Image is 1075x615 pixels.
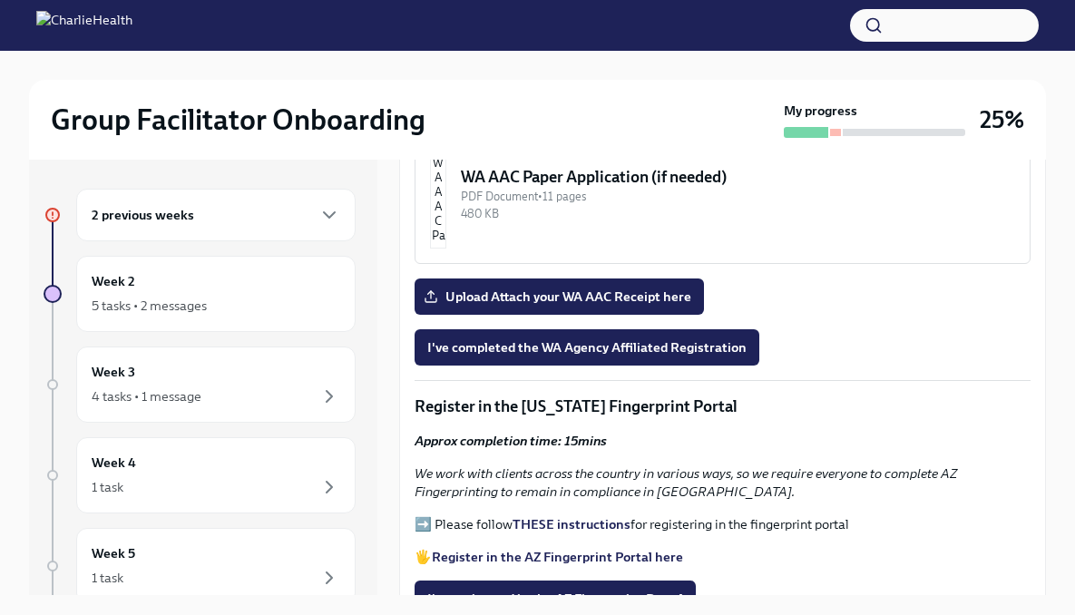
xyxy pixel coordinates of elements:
button: WA AAC Paper Application (if needed)PDF Document•11 pages480 KB [415,124,1031,264]
span: I've completed the WA Agency Affiliated Registration [427,338,747,356]
div: 2 previous weeks [76,189,356,241]
h3: 25% [980,103,1024,136]
a: Week 41 task [44,437,356,513]
p: ➡️ Please follow for registering in the fingerprint portal [415,515,1031,533]
h6: Week 5 [92,543,135,563]
button: I've completed the WA Agency Affiliated Registration [415,329,759,366]
em: We work with clients across the country in various ways, so we require everyone to complete AZ Fi... [415,465,957,500]
a: Week 25 tasks • 2 messages [44,256,356,332]
p: 🖐️ [415,548,1031,566]
p: Register in the [US_STATE] Fingerprint Portal [415,395,1031,417]
h2: Group Facilitator Onboarding [51,102,425,138]
div: WA AAC Paper Application (if needed) [461,166,1015,188]
a: Register in the AZ Fingerprint Portal here [432,549,683,565]
strong: Approx completion time: 15mins [415,433,607,449]
h6: Week 4 [92,453,136,473]
h6: Week 3 [92,362,135,382]
div: PDF Document • 11 pages [461,188,1015,205]
img: WA AAC Paper Application (if needed) [430,140,446,249]
span: Upload Attach your WA AAC Receipt here [427,288,691,306]
div: 4 tasks • 1 message [92,387,201,405]
a: Week 34 tasks • 1 message [44,347,356,423]
img: CharlieHealth [36,11,132,40]
strong: My progress [784,102,857,120]
h6: Week 2 [92,271,135,291]
div: 1 task [92,569,123,587]
div: 480 KB [461,205,1015,222]
div: 5 tasks • 2 messages [92,297,207,315]
a: THESE instructions [513,516,630,532]
div: 1 task [92,478,123,496]
span: I've registered in the AZ Fingerprint Portal [427,590,683,608]
a: Week 51 task [44,528,356,604]
label: Upload Attach your WA AAC Receipt here [415,278,704,315]
h6: 2 previous weeks [92,205,194,225]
